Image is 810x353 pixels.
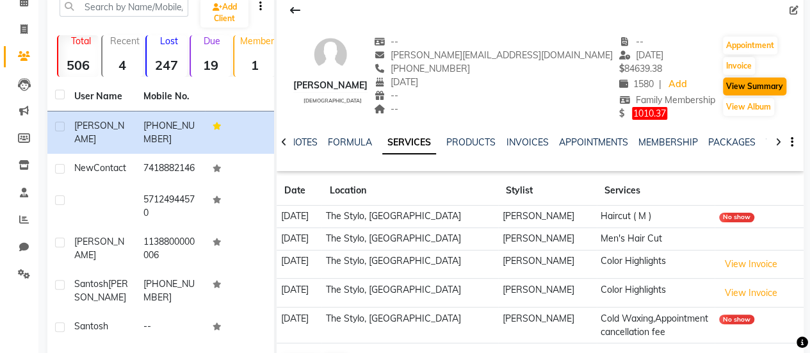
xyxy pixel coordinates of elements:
p: Due [193,35,231,47]
a: PRODUCTS [446,136,496,148]
p: Total [63,35,99,47]
th: Location [321,176,498,206]
td: The Stylo, [GEOGRAPHIC_DATA] [321,279,498,308]
a: NOTES [289,136,318,148]
strong: 506 [58,57,99,73]
span: [PERSON_NAME] [74,120,124,145]
td: [PERSON_NAME] [498,205,597,227]
div: [PERSON_NAME] [293,79,368,92]
td: Color Highlights [597,279,715,308]
div: No show [719,213,754,222]
td: Cold Waxing,Appointment cancellation fee [597,308,715,343]
td: The Stylo, [GEOGRAPHIC_DATA] [321,308,498,343]
span: [DATE] [374,76,418,88]
td: The Stylo, [GEOGRAPHIC_DATA] [321,250,498,279]
td: 1138800000006 [136,227,205,270]
span: Santosh [74,320,108,332]
a: PACKAGES [708,136,755,148]
td: [DATE] [277,205,321,227]
td: [PHONE_NUMBER] [136,270,205,312]
span: [DATE] [619,49,663,61]
span: $ [619,63,624,74]
span: 1580 [619,78,654,90]
th: User Name [67,82,136,111]
span: [PERSON_NAME] [74,236,124,261]
strong: 247 [147,57,187,73]
td: [PHONE_NUMBER] [136,111,205,154]
td: Color Highlights [597,250,715,279]
p: Member [239,35,275,47]
span: -- [374,36,398,47]
strong: 1 [234,57,275,73]
span: Contact [93,162,126,174]
img: avatar [311,35,350,74]
span: [PERSON_NAME][EMAIL_ADDRESS][DOMAIN_NAME] [374,49,613,61]
button: Appointment [723,37,777,54]
span: [PHONE_NUMBER] [374,63,470,74]
span: [DEMOGRAPHIC_DATA] [304,97,362,104]
span: -- [374,90,398,101]
a: MEMBERSHIP [638,136,697,148]
th: Stylist [498,176,597,206]
button: View Summary [723,78,786,95]
a: SERVICES [382,131,436,154]
th: Services [597,176,715,206]
td: Haircut ( M ) [597,205,715,227]
td: [PERSON_NAME] [498,227,597,250]
a: INVOICES [506,136,548,148]
span: New [74,162,93,174]
strong: 19 [191,57,231,73]
td: [PERSON_NAME] [498,250,597,279]
a: APPOINTMENTS [558,136,628,148]
td: [DATE] [277,308,321,343]
span: 84639.38 [619,63,662,74]
td: [PERSON_NAME] [498,308,597,343]
td: The Stylo, [GEOGRAPHIC_DATA] [321,227,498,250]
td: -- [136,312,205,343]
span: -- [619,36,644,47]
span: $ [619,108,624,119]
td: [DATE] [277,227,321,250]
td: 7418882146 [136,154,205,185]
span: -- [374,103,398,115]
button: View Invoice [719,283,783,303]
td: Men's Hair Cut [597,227,715,250]
td: [PERSON_NAME] [498,279,597,308]
a: Add [667,76,689,94]
td: 57124944570 [136,185,205,227]
div: No show [719,315,754,324]
span: Santosh [74,278,108,290]
p: Recent [108,35,143,47]
td: The Stylo, [GEOGRAPHIC_DATA] [321,205,498,227]
a: FORMULA [328,136,372,148]
span: 1010.37 [632,107,667,120]
td: [DATE] [277,250,321,279]
th: Date [277,176,321,206]
span: | [659,78,661,91]
button: View Album [723,98,774,116]
button: Invoice [723,57,755,75]
span: Family Membership [619,94,715,106]
th: Mobile No. [136,82,205,111]
td: [DATE] [277,279,321,308]
strong: 4 [102,57,143,73]
button: View Invoice [719,254,783,274]
p: Lost [152,35,187,47]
